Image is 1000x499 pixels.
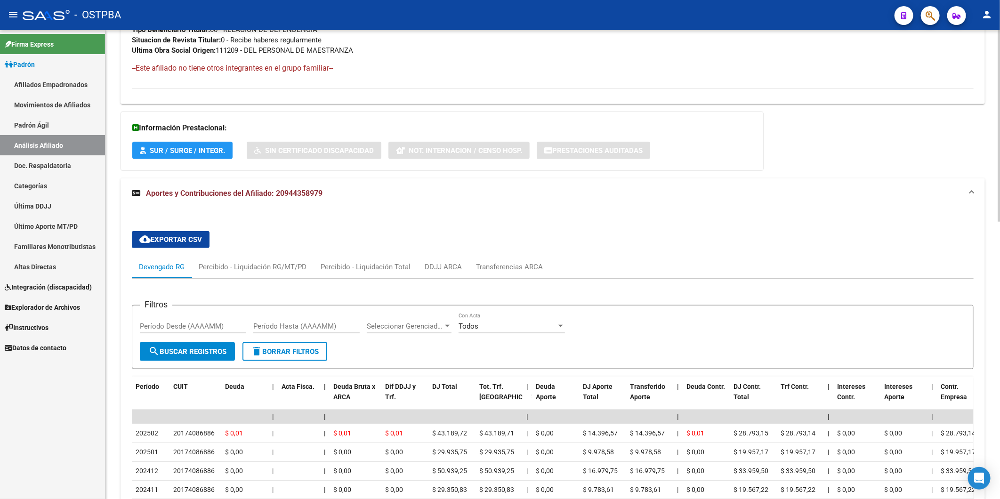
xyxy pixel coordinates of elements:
span: | [272,467,274,475]
span: 202411 [136,486,158,493]
span: $ 33.959,50 [734,467,768,475]
mat-icon: delete [251,346,262,357]
span: $ 0,00 [686,448,704,456]
span: | [272,383,274,390]
span: DJ Aporte Total [583,383,613,401]
span: $ 29.350,83 [479,486,514,493]
span: Sin Certificado Discapacidad [265,146,374,155]
span: DJ Total [432,383,457,390]
datatable-header-cell: | [268,377,278,418]
span: CUIT [173,383,188,390]
span: $ 43.189,72 [432,429,467,437]
div: Devengado RG [139,262,185,272]
span: $ 0,00 [884,467,902,475]
span: | [272,448,274,456]
span: $ 16.979,75 [630,467,665,475]
span: Tot. Trf. [GEOGRAPHIC_DATA] [479,383,543,401]
span: Intereses Aporte [884,383,912,401]
span: $ 0,00 [385,467,403,475]
span: 111209 - DEL PERSONAL DE MAESTRANZA [132,46,353,55]
datatable-header-cell: DJ Total [428,377,476,418]
button: Exportar CSV [132,231,210,248]
mat-icon: cloud_download [139,233,151,245]
span: | [272,429,274,437]
datatable-header-cell: DJ Aporte Total [579,377,626,418]
span: $ 0,01 [385,429,403,437]
div: 20174086886 [173,447,215,458]
datatable-header-cell: Intereses Contr. [833,377,880,418]
span: $ 0,01 [333,429,351,437]
datatable-header-cell: Tot. Trf. Bruto [476,377,523,418]
strong: Ultima Obra Social Origen: [132,46,216,55]
span: $ 0,00 [225,467,243,475]
datatable-header-cell: | [927,377,937,418]
span: | [828,486,829,493]
span: Explorador de Archivos [5,302,80,313]
span: 202501 [136,448,158,456]
div: 20174086886 [173,484,215,495]
div: Open Intercom Messenger [968,467,991,490]
span: Integración (discapacidad) [5,282,92,292]
span: $ 0,00 [536,429,554,437]
span: $ 0,00 [385,486,403,493]
span: Datos de contacto [5,343,66,353]
span: $ 0,00 [884,486,902,493]
span: | [931,467,933,475]
span: | [931,413,933,420]
mat-icon: search [148,346,160,357]
span: $ 0,00 [837,429,855,437]
span: $ 0,00 [686,486,704,493]
span: $ 28.793,14 [781,429,815,437]
span: 00 - RELACION DE DEPENDENCIA [132,25,317,34]
span: $ 16.979,75 [583,467,618,475]
span: | [526,467,528,475]
datatable-header-cell: Deuda [221,377,268,418]
span: Not. Internacion / Censo Hosp. [409,146,522,155]
span: $ 19.957,17 [781,448,815,456]
span: $ 29.935,75 [432,448,467,456]
span: $ 9.783,61 [583,486,614,493]
span: $ 0,00 [884,448,902,456]
h3: Filtros [140,298,172,311]
span: | [931,486,933,493]
span: $ 0,00 [837,467,855,475]
span: | [677,467,678,475]
span: | [677,413,679,420]
span: Seleccionar Gerenciador [367,322,443,330]
span: $ 0,01 [686,429,704,437]
span: | [828,413,830,420]
span: $ 0,00 [333,486,351,493]
span: $ 19.567,22 [734,486,768,493]
span: $ 9.978,58 [630,448,661,456]
span: SUR / SURGE / INTEGR. [150,146,225,155]
div: 20174086886 [173,428,215,439]
datatable-header-cell: Transferido Aporte [626,377,673,418]
datatable-header-cell: Trf Contr. [777,377,824,418]
span: | [324,383,326,390]
span: Instructivos [5,322,48,333]
span: $ 29.935,75 [479,448,514,456]
span: $ 14.396,57 [630,429,665,437]
span: $ 50.939,25 [432,467,467,475]
span: $ 0,00 [536,448,554,456]
span: $ 19.957,17 [941,448,976,456]
strong: Tipo Beneficiario Titular: [132,25,210,34]
span: | [324,448,325,456]
span: $ 19.567,22 [941,486,976,493]
span: | [931,383,933,390]
span: Deuda Bruta x ARCA [333,383,375,401]
datatable-header-cell: Deuda Bruta x ARCA [330,377,381,418]
datatable-header-cell: Intereses Aporte [880,377,927,418]
span: $ 0,00 [536,486,554,493]
span: Trf Contr. [781,383,809,390]
button: Borrar Filtros [242,342,327,361]
span: $ 19.567,22 [781,486,815,493]
datatable-header-cell: CUIT [169,377,221,418]
span: $ 43.189,71 [479,429,514,437]
datatable-header-cell: Período [132,377,169,418]
datatable-header-cell: Acta Fisca. [278,377,320,418]
span: | [828,467,829,475]
span: DJ Contr. Total [734,383,761,401]
datatable-header-cell: | [320,377,330,418]
span: $ 19.957,17 [734,448,768,456]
